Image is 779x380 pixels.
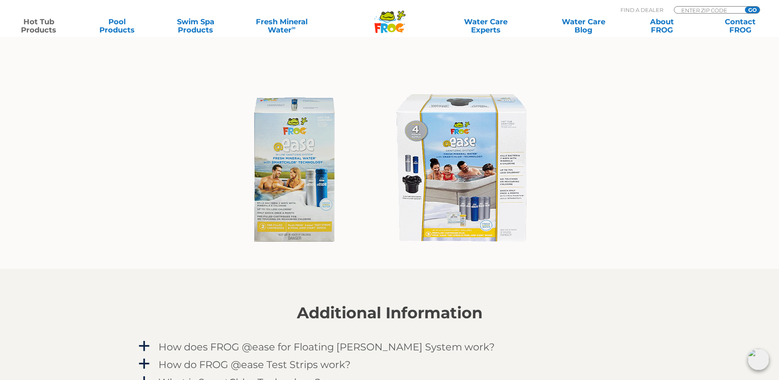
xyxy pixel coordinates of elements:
[138,340,150,352] span: a
[745,7,760,13] input: GO
[244,18,320,34] a: Fresh MineralWater∞
[553,18,614,34] a: Water CareBlog
[231,84,548,256] img: Inline Watkins_for Steph
[710,18,771,34] a: ContactFROG
[292,24,296,31] sup: ∞
[748,349,769,370] img: openIcon
[8,18,69,34] a: Hot TubProducts
[165,18,226,34] a: Swim SpaProducts
[437,18,535,34] a: Water CareExperts
[680,7,736,14] input: Zip Code Form
[631,18,692,34] a: AboutFROG
[137,339,642,355] a: a How does FROG @ease for Floating [PERSON_NAME] System work?
[159,341,495,352] h4: How does FROG @ease for Floating [PERSON_NAME] System work?
[159,359,351,370] h4: How do FROG @ease Test Strips work?
[137,357,642,372] a: a How do FROG @ease Test Strips work?
[138,358,150,370] span: a
[87,18,148,34] a: PoolProducts
[620,6,663,14] p: Find A Dealer
[137,304,642,322] h2: Additional Information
